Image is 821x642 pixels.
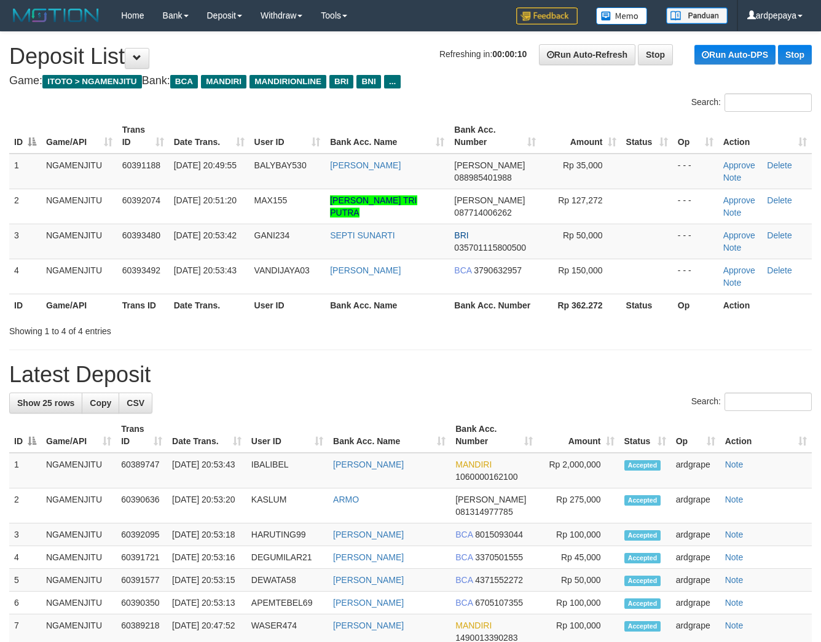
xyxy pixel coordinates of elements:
[624,495,661,506] span: Accepted
[541,294,621,316] th: Rp 362.272
[9,488,41,523] td: 2
[9,592,41,614] td: 6
[725,620,744,630] a: Note
[450,418,538,453] th: Bank Acc. Number: activate to sort column ascending
[723,208,742,217] a: Note
[116,592,167,614] td: 60390350
[454,195,525,205] span: [PERSON_NAME]
[455,620,492,630] span: MANDIRI
[325,294,449,316] th: Bank Acc. Name
[9,362,812,387] h1: Latest Deposit
[454,243,526,252] span: Copy 035701115800500 to clipboard
[455,460,492,469] span: MANDIRI
[455,575,473,585] span: BCA
[538,569,619,592] td: Rp 50,000
[691,93,812,112] label: Search:
[455,552,473,562] span: BCA
[246,569,328,592] td: DEWATA58
[9,189,41,224] td: 2
[767,160,792,170] a: Delete
[666,7,728,24] img: panduan.png
[249,294,326,316] th: User ID
[41,189,117,224] td: NGAMENJITU
[330,160,401,170] a: [PERSON_NAME]
[119,393,152,413] a: CSV
[474,265,522,275] span: Copy 3790632957 to clipboard
[691,393,812,411] label: Search:
[538,488,619,523] td: Rp 275,000
[725,393,812,411] input: Search:
[671,453,720,488] td: ardgrape
[9,569,41,592] td: 5
[249,119,326,154] th: User ID: activate to sort column ascending
[116,569,167,592] td: 60391577
[9,224,41,259] td: 3
[723,278,742,288] a: Note
[778,45,812,65] a: Stop
[122,160,160,170] span: 60391188
[41,259,117,294] td: NGAMENJITU
[9,6,103,25] img: MOTION_logo.png
[330,230,395,240] a: SEPTI SUNARTI
[246,488,328,523] td: KASLUM
[246,418,328,453] th: User ID: activate to sort column ascending
[621,294,673,316] th: Status
[492,49,527,59] strong: 00:00:10
[122,230,160,240] span: 60393480
[9,418,41,453] th: ID: activate to sort column descending
[725,530,744,539] a: Note
[254,265,310,275] span: VANDIJAYA03
[117,119,169,154] th: Trans ID: activate to sort column ascending
[169,294,249,316] th: Date Trans.
[455,507,513,517] span: Copy 081314977785 to clipboard
[116,488,167,523] td: 60390636
[42,75,142,88] span: ITOTO > NGAMENJITU
[246,523,328,546] td: HARUTING99
[671,569,720,592] td: ardgrape
[538,453,619,488] td: Rp 2,000,000
[9,154,41,189] td: 1
[449,119,541,154] th: Bank Acc. Number: activate to sort column ascending
[116,418,167,453] th: Trans ID: activate to sort column ascending
[333,495,359,504] a: ARMO
[475,598,523,608] span: Copy 6705107355 to clipboard
[671,418,720,453] th: Op: activate to sort column ascending
[558,265,602,275] span: Rp 150,000
[254,160,307,170] span: BALYBAY530
[725,93,812,112] input: Search:
[170,75,198,88] span: BCA
[167,488,246,523] td: [DATE] 20:53:20
[127,398,144,408] span: CSV
[475,530,523,539] span: Copy 8015093044 to clipboard
[9,294,41,316] th: ID
[723,230,755,240] a: Approve
[356,75,380,88] span: BNI
[619,418,671,453] th: Status: activate to sort column ascending
[673,259,718,294] td: - - -
[718,294,812,316] th: Action
[455,598,473,608] span: BCA
[558,195,602,205] span: Rp 127,272
[538,592,619,614] td: Rp 100,000
[541,119,621,154] th: Amount: activate to sort column ascending
[673,119,718,154] th: Op: activate to sort column ascending
[455,472,517,482] span: Copy 1060000162100 to clipboard
[169,119,249,154] th: Date Trans.: activate to sort column ascending
[333,575,404,585] a: [PERSON_NAME]
[9,119,41,154] th: ID: activate to sort column descending
[538,418,619,453] th: Amount: activate to sort column ascending
[9,546,41,569] td: 4
[694,45,776,65] a: Run Auto-DPS
[41,154,117,189] td: NGAMENJITU
[174,265,237,275] span: [DATE] 20:53:43
[767,265,792,275] a: Delete
[671,523,720,546] td: ardgrape
[384,75,401,88] span: ...
[563,160,603,170] span: Rp 35,000
[174,195,237,205] span: [DATE] 20:51:20
[725,598,744,608] a: Note
[673,154,718,189] td: - - -
[90,398,111,408] span: Copy
[723,173,742,182] a: Note
[767,230,792,240] a: Delete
